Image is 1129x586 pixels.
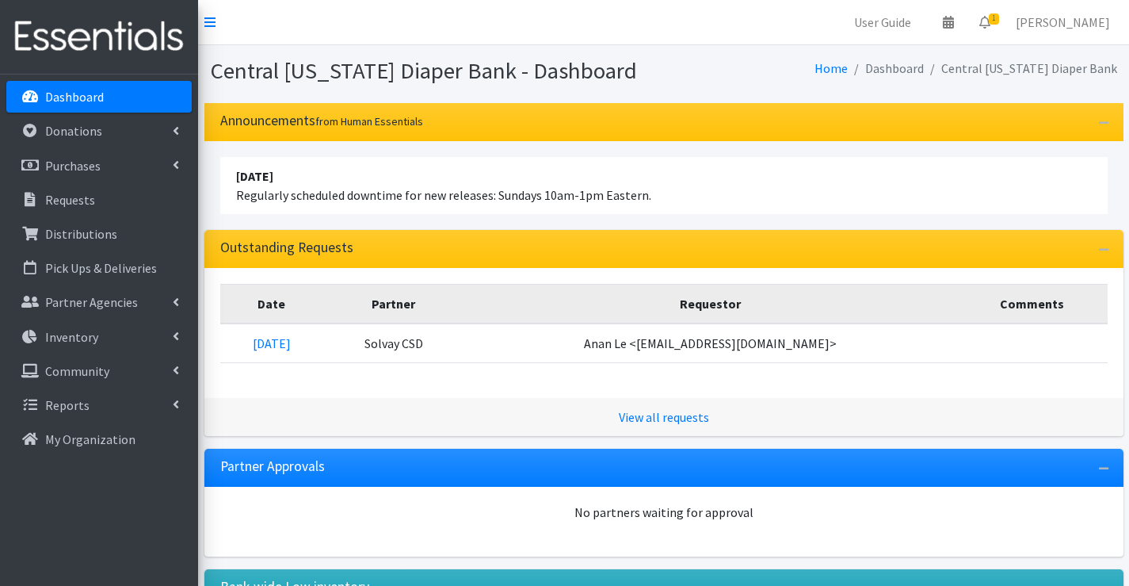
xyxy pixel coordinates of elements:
p: Dashboard [45,89,104,105]
a: Home [814,60,848,76]
li: Central [US_STATE] Diaper Bank [924,57,1117,80]
th: Partner [323,284,464,324]
th: Requestor [464,284,957,324]
a: Partner Agencies [6,286,192,318]
p: Pick Ups & Deliveries [45,260,157,276]
td: Solvay CSD [323,324,464,363]
td: Anan Le <[EMAIL_ADDRESS][DOMAIN_NAME]> [464,324,957,363]
a: Distributions [6,218,192,250]
p: Donations [45,123,102,139]
a: Requests [6,184,192,216]
a: Pick Ups & Deliveries [6,252,192,284]
a: My Organization [6,423,192,455]
a: [DATE] [253,335,291,351]
th: Comments [956,284,1107,324]
li: Regularly scheduled downtime for new releases: Sundays 10am-1pm Eastern. [220,157,1108,214]
small: from Human Essentials [315,114,423,128]
p: Reports [45,397,90,413]
a: [PERSON_NAME] [1003,6,1123,38]
p: Partner Agencies [45,294,138,310]
a: View all requests [619,409,709,425]
a: Donations [6,115,192,147]
a: User Guide [841,6,924,38]
div: No partners waiting for approval [220,503,1108,522]
p: Community [45,363,109,379]
th: Date [220,284,323,324]
h3: Outstanding Requests [220,239,353,256]
p: Distributions [45,226,117,242]
a: Purchases [6,150,192,182]
li: Dashboard [848,57,924,80]
p: Inventory [45,329,98,345]
h3: Announcements [220,113,423,129]
span: 1 [989,13,999,25]
p: Purchases [45,158,101,174]
a: Inventory [6,321,192,353]
strong: [DATE] [236,168,273,184]
p: My Organization [45,431,135,447]
a: Community [6,355,192,387]
p: Requests [45,192,95,208]
img: HumanEssentials [6,10,192,63]
a: Dashboard [6,81,192,113]
h3: Partner Approvals [220,458,325,475]
a: Reports [6,389,192,421]
a: 1 [967,6,1003,38]
h1: Central [US_STATE] Diaper Bank - Dashboard [211,57,658,85]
